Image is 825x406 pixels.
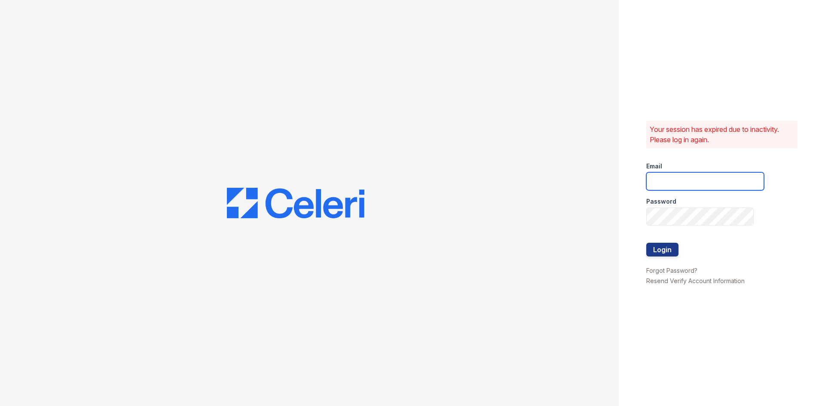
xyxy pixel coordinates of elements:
[646,162,662,171] label: Email
[227,188,364,219] img: CE_Logo_Blue-a8612792a0a2168367f1c8372b55b34899dd931a85d93a1a3d3e32e68fde9ad4.png
[646,197,676,206] label: Password
[646,243,678,256] button: Login
[650,124,794,145] p: Your session has expired due to inactivity. Please log in again.
[646,267,697,274] a: Forgot Password?
[646,277,745,284] a: Resend Verify Account Information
